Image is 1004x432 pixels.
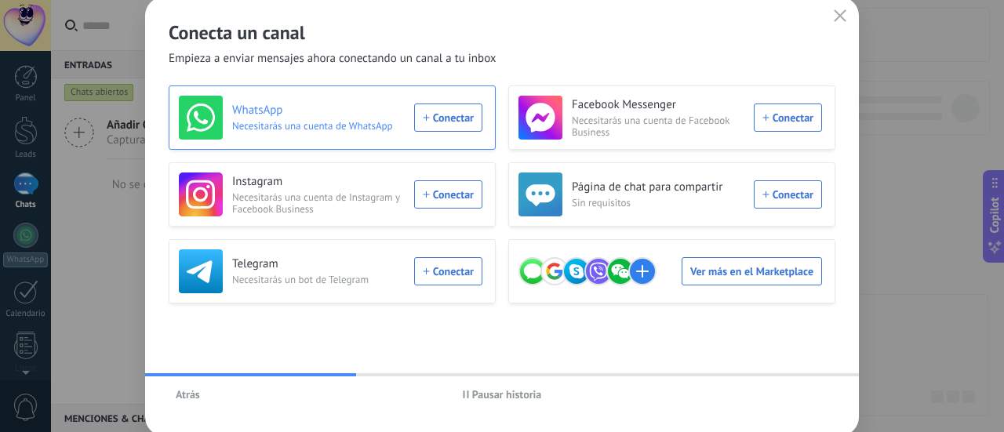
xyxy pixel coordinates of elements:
h2: Conecta un canal [169,20,835,45]
h3: Página de chat para compartir [572,180,744,195]
span: Necesitarás una cuenta de Instagram y Facebook Business [232,191,405,215]
span: Sin requisitos [572,197,744,209]
span: Atrás [176,389,200,400]
span: Necesitarás una cuenta de WhatsApp [232,120,405,132]
button: Pausar historia [456,383,549,406]
span: Empieza a enviar mensajes ahora conectando un canal a tu inbox [169,51,497,67]
h3: WhatsApp [232,103,405,118]
span: Necesitarás una cuenta de Facebook Business [572,114,744,138]
h3: Instagram [232,174,405,190]
h3: Telegram [232,256,405,272]
span: Necesitarás un bot de Telegram [232,274,405,285]
span: Pausar historia [472,389,542,400]
h3: Facebook Messenger [572,97,744,113]
button: Atrás [169,383,207,406]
